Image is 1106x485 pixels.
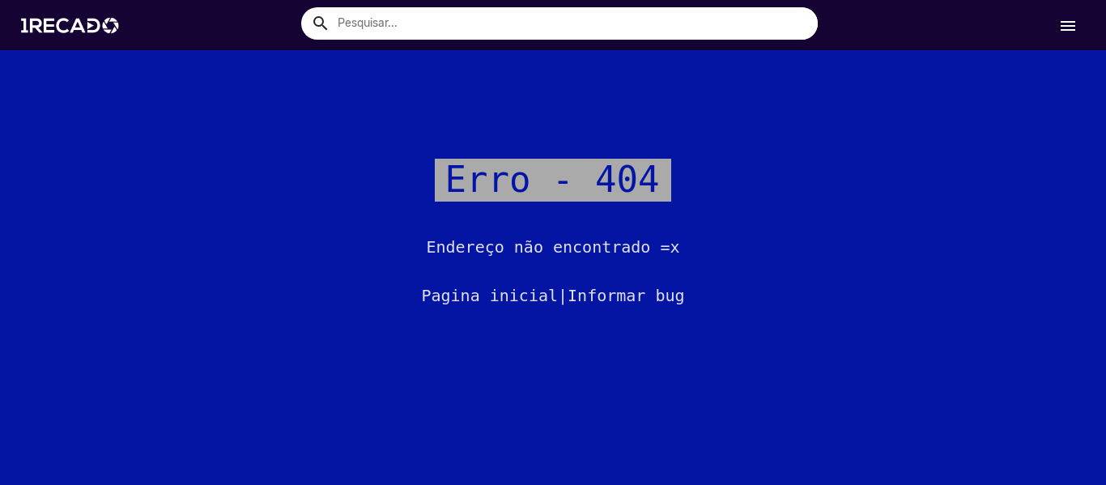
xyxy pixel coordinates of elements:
[325,7,818,40] input: Pesquisar...
[568,286,685,305] a: Informar bug
[435,159,672,202] span: Erro - 404
[311,14,330,33] mat-icon: Example home icon
[305,8,334,36] button: Example home icon
[1058,16,1078,36] mat-icon: Início
[12,239,1094,255] p: Endereço não encontrado =x
[421,286,558,305] a: Pagina inicial
[12,287,1094,304] p: |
